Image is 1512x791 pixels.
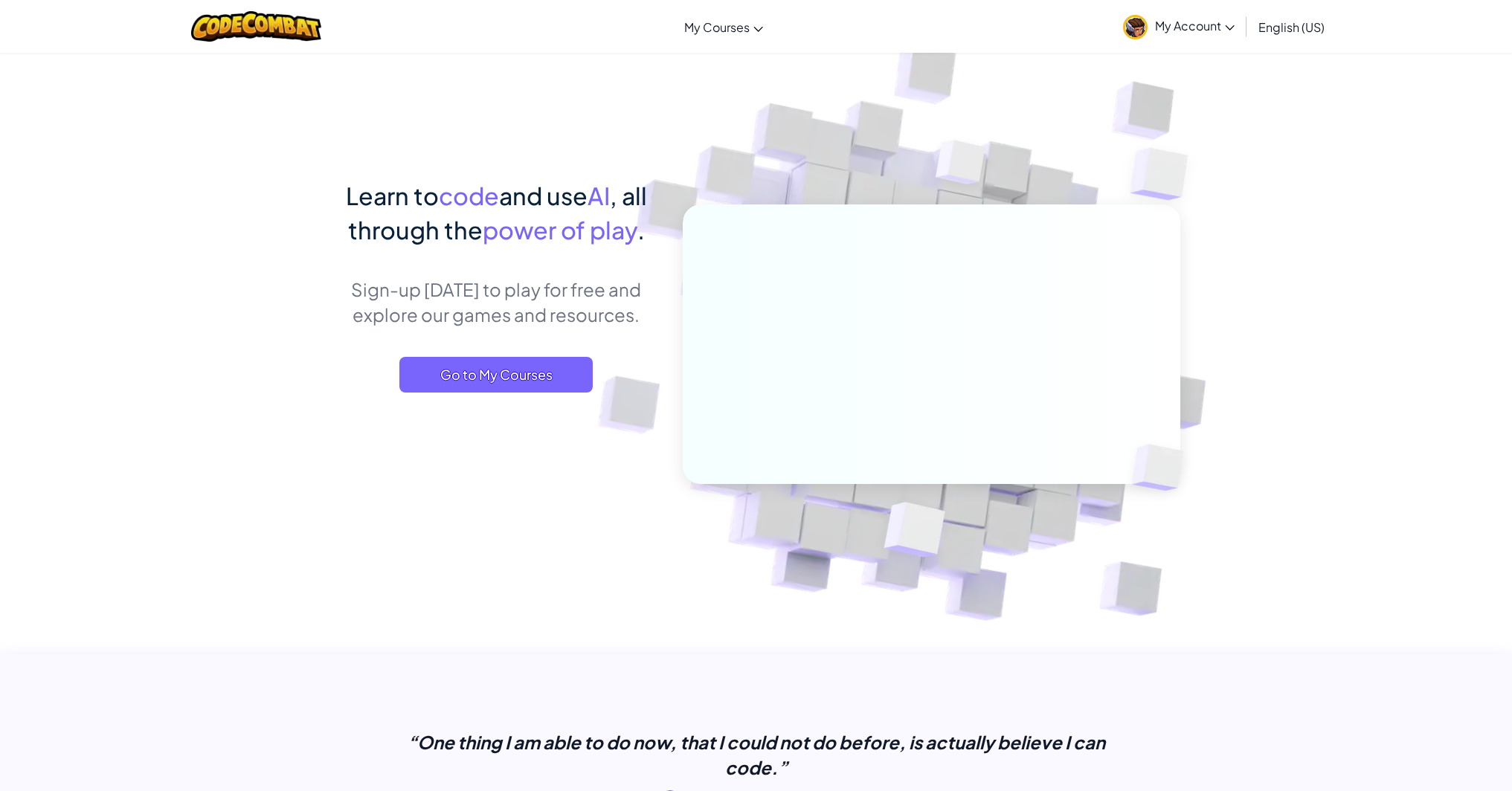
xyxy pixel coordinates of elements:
[346,181,439,210] span: Learn to
[907,111,1014,222] img: Overlap cubes
[637,215,645,245] span: .
[1107,413,1218,522] img: Overlap cubes
[499,181,588,210] span: and use
[1258,19,1325,35] span: English (US)
[1155,18,1235,33] span: My Account
[847,471,980,594] img: Overlap cubes
[1123,15,1148,39] img: avatar
[588,181,610,210] span: AI
[385,729,1128,780] p: “One thing I am able to do now, that I could not do before, is actually believe I can code.”
[1251,7,1332,47] a: English (US)
[332,277,660,327] p: Sign-up [DATE] to play for free and explore our games and resources.
[1101,112,1229,237] img: Overlap cubes
[677,7,771,47] a: My Courses
[1116,3,1242,50] a: My Account
[191,11,321,42] img: CodeCombat logo
[684,19,750,35] span: My Courses
[483,215,637,245] span: power of play
[439,181,499,210] span: code
[399,357,593,393] a: Go to My Courses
